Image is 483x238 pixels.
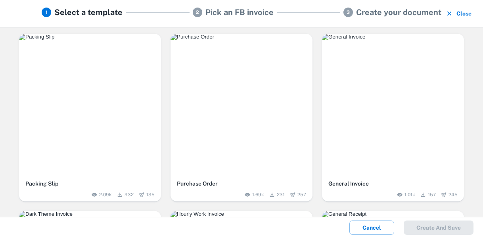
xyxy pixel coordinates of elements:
h5: Create your document [356,6,441,18]
button: Close [445,6,473,21]
span: 231 [277,191,285,198]
span: 932 [125,191,134,198]
h5: Select a template [54,6,123,18]
span: 135 [146,191,155,198]
span: 245 [448,191,458,198]
img: Packing Slip [19,34,161,40]
h6: Purchase Order [177,179,306,188]
button: Cancel [349,221,394,235]
text: 2 [196,10,199,15]
span: 1.69k [252,191,264,198]
button: General InvoiceGeneral Invoice1.01k157245 [322,34,464,201]
button: Packing SlipPacking Slip2.09k932135 [19,34,161,201]
text: 1 [46,10,48,15]
button: Purchase OrderPurchase Order1.69k231257 [171,34,312,201]
img: General Receipt [322,211,464,217]
img: Dark Theme Invoice [19,211,161,217]
span: 257 [297,191,306,198]
h6: Packing Slip [25,179,155,188]
img: General Invoice [322,34,464,40]
h6: General Invoice [328,179,458,188]
h5: Pick an FB invoice [205,6,274,18]
img: Hourly Work Invoice [171,211,312,217]
span: 157 [428,191,436,198]
span: 2.09k [99,191,112,198]
span: 1.01k [404,191,415,198]
text: 3 [347,10,350,15]
img: Purchase Order [171,34,312,40]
